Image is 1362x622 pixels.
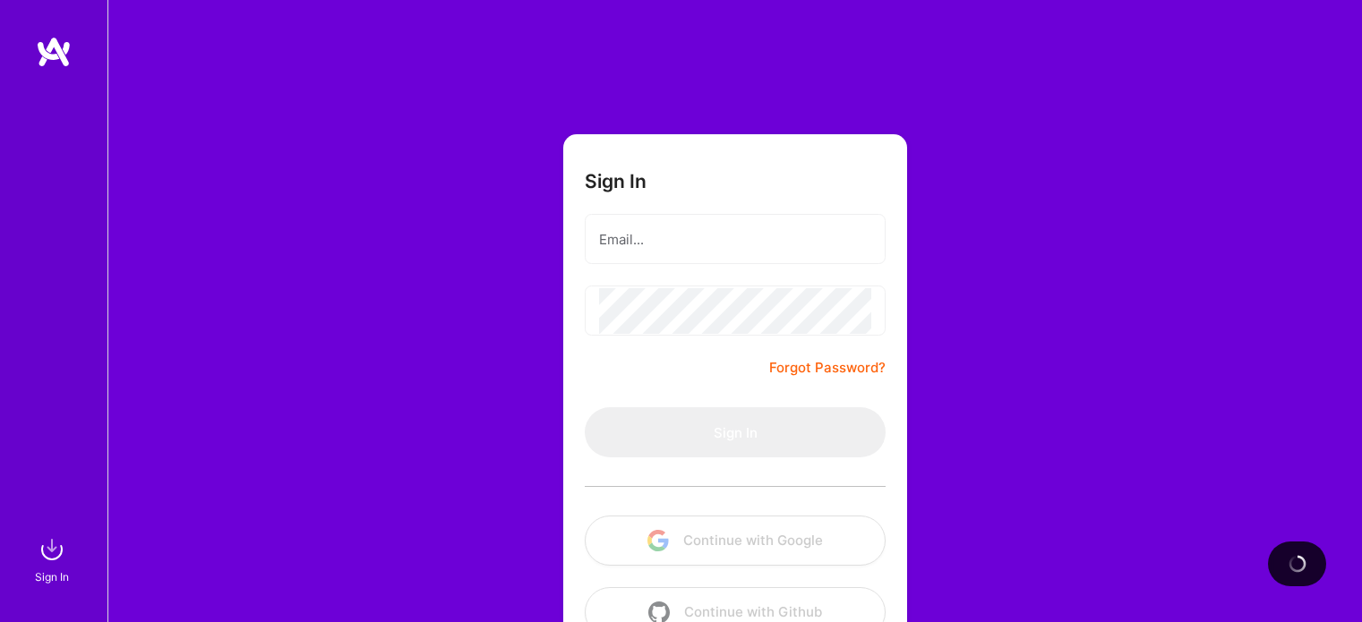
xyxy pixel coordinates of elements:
button: Continue with Google [585,515,886,566]
h3: Sign In [585,170,647,192]
button: Sign In [585,407,886,457]
div: Sign In [35,567,69,586]
img: icon [647,530,669,551]
img: loading [1288,554,1307,574]
a: sign inSign In [38,532,70,586]
a: Forgot Password? [769,357,886,379]
input: Email... [599,217,871,262]
img: logo [36,36,72,68]
img: sign in [34,532,70,567]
